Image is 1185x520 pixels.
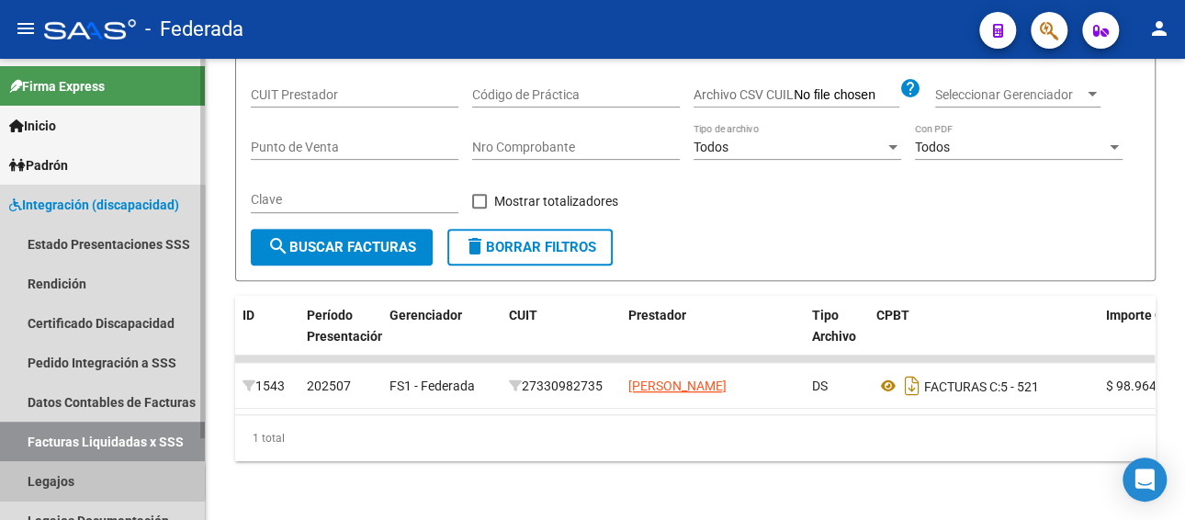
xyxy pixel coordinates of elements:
[494,190,618,212] span: Mostrar totalizadores
[502,296,621,377] datatable-header-cell: CUIT
[1123,458,1167,502] div: Open Intercom Messenger
[1148,17,1170,40] mat-icon: person
[694,140,728,154] span: Todos
[9,195,179,215] span: Integración (discapacidad)
[900,371,924,401] i: Descargar documento
[628,308,686,322] span: Prestador
[243,308,254,322] span: ID
[267,239,416,255] span: Buscar Facturas
[382,296,502,377] datatable-header-cell: Gerenciador
[812,308,856,344] span: Tipo Archivo
[509,308,537,322] span: CUIT
[899,77,921,99] mat-icon: help
[235,296,299,377] datatable-header-cell: ID
[812,379,828,393] span: DS
[794,87,899,104] input: Archivo CSV CUIL
[299,296,382,377] datatable-header-cell: Período Presentación
[15,17,37,40] mat-icon: menu
[935,87,1084,103] span: Seleccionar Gerenciador
[9,155,68,175] span: Padrón
[464,235,486,257] mat-icon: delete
[307,379,351,393] span: 202507
[628,379,727,393] span: [PERSON_NAME]
[509,376,614,397] div: 27330982735
[924,379,1000,393] span: FACTURAS C:
[235,415,1156,461] div: 1 total
[1106,379,1174,393] span: $ 98.964,88
[145,9,243,50] span: - Federada
[243,376,292,397] div: 1543
[9,116,56,136] span: Inicio
[876,308,909,322] span: CPBT
[389,308,462,322] span: Gerenciador
[389,379,475,393] span: FS1 - Federada
[915,140,950,154] span: Todos
[621,296,805,377] datatable-header-cell: Prestador
[464,239,596,255] span: Borrar Filtros
[307,308,385,344] span: Período Presentación
[869,296,1099,377] datatable-header-cell: CPBT
[267,235,289,257] mat-icon: search
[447,229,613,266] button: Borrar Filtros
[251,229,433,266] button: Buscar Facturas
[9,76,105,96] span: Firma Express
[694,87,794,102] span: Archivo CSV CUIL
[876,371,1091,401] div: 5 - 521
[805,296,869,377] datatable-header-cell: Tipo Archivo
